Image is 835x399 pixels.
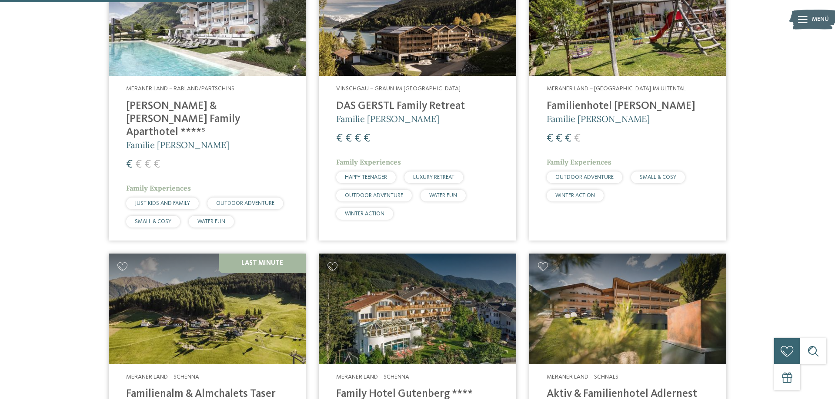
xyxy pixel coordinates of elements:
span: WINTER ACTION [555,193,595,198]
span: Family Experiences [336,158,401,166]
span: € [565,133,571,144]
span: JUST KIDS AND FAMILY [135,201,190,206]
span: € [556,133,562,144]
span: Meraner Land – Schenna [126,374,199,380]
span: Familie [PERSON_NAME] [336,113,439,124]
span: € [354,133,361,144]
img: Family Hotel Gutenberg **** [319,254,516,364]
span: OUTDOOR ADVENTURE [555,175,614,180]
span: Familie [PERSON_NAME] [126,139,229,150]
span: Vinschgau – Graun im [GEOGRAPHIC_DATA] [336,86,461,92]
span: SMALL & COSY [135,219,171,224]
span: € [144,159,151,170]
span: LUXURY RETREAT [413,175,454,180]
span: OUTDOOR ADVENTURE [345,193,403,198]
span: € [135,159,142,170]
h4: [PERSON_NAME] & [PERSON_NAME] Family Aparthotel ****ˢ [126,100,288,139]
span: WATER FUN [429,193,457,198]
span: € [154,159,160,170]
span: Family Experiences [126,184,191,192]
span: € [345,133,352,144]
span: Family Experiences [547,158,611,166]
span: Meraner Land – [GEOGRAPHIC_DATA] im Ultental [547,86,686,92]
span: OUTDOOR ADVENTURE [216,201,274,206]
span: € [547,133,553,144]
span: € [364,133,370,144]
img: Familienhotels gesucht? Hier findet ihr die besten! [109,254,306,364]
span: € [574,133,581,144]
span: Meraner Land – Rabland/Partschins [126,86,234,92]
img: Aktiv & Familienhotel Adlernest **** [529,254,726,364]
span: HAPPY TEENAGER [345,175,387,180]
h4: DAS GERSTL Family Retreat [336,100,498,113]
span: SMALL & COSY [640,175,676,180]
span: € [126,159,133,170]
span: € [336,133,343,144]
h4: Familienhotel [PERSON_NAME] [547,100,709,113]
span: Meraner Land – Schenna [336,374,409,380]
span: Familie [PERSON_NAME] [547,113,650,124]
span: WATER FUN [197,219,225,224]
span: WINTER ACTION [345,211,384,217]
span: Meraner Land – Schnals [547,374,618,380]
